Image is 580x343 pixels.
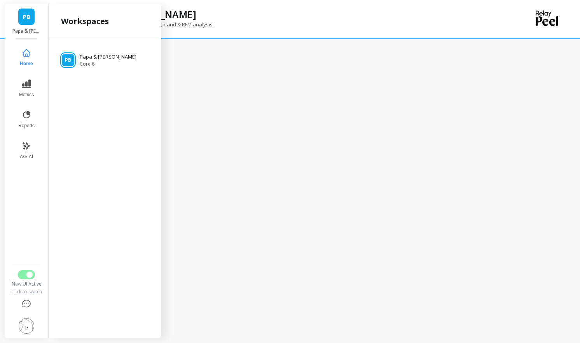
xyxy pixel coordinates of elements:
[23,12,30,21] span: PB
[20,154,33,160] span: Ask AI
[10,295,42,314] button: Help
[10,314,42,338] button: Settings
[14,106,39,133] button: Reports
[20,61,33,67] span: Home
[12,28,41,34] p: Papa & Barkley
[19,92,34,98] span: Metrics
[19,318,34,334] img: profile picture
[10,281,42,287] div: New UI Active
[18,270,35,279] button: Switch to Legacy UI
[10,289,42,295] div: Click to switch
[80,61,136,67] span: Core 6
[61,16,109,27] h2: Workspaces
[18,123,35,129] span: Reports
[65,57,71,63] span: PB
[65,54,564,327] iframe: Omni Embed
[14,43,39,71] button: Home
[80,53,136,61] p: Papa & [PERSON_NAME]
[14,137,39,165] button: Ask AI
[14,74,39,102] button: Metrics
